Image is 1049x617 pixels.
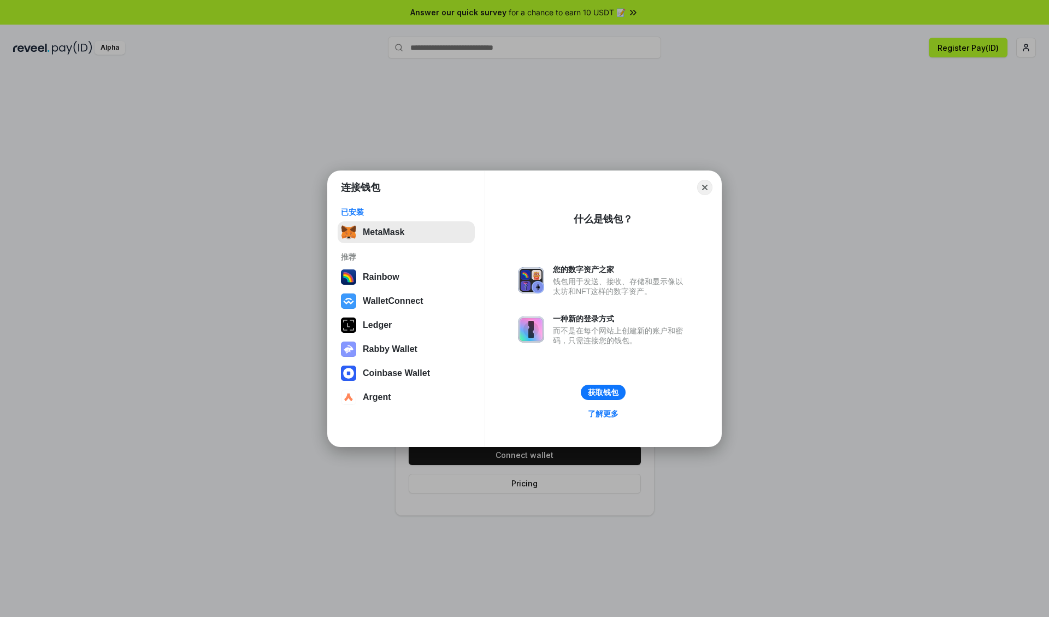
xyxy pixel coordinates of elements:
[341,225,356,240] img: svg+xml,%3Csvg%20fill%3D%22none%22%20height%3D%2233%22%20viewBox%3D%220%200%2035%2033%22%20width%...
[341,181,380,194] h1: 连接钱包
[588,409,618,419] div: 了解更多
[363,296,423,306] div: WalletConnect
[341,207,472,217] div: 已安装
[363,392,391,402] div: Argent
[581,385,626,400] button: 获取钱包
[341,366,356,381] img: svg+xml,%3Csvg%20width%3D%2228%22%20height%3D%2228%22%20viewBox%3D%220%200%2028%2028%22%20fill%3D...
[518,267,544,293] img: svg+xml,%3Csvg%20xmlns%3D%22http%3A%2F%2Fwww.w3.org%2F2000%2Fsvg%22%20fill%3D%22none%22%20viewBox...
[341,293,356,309] img: svg+xml,%3Csvg%20width%3D%2228%22%20height%3D%2228%22%20viewBox%3D%220%200%2028%2028%22%20fill%3D...
[338,386,475,408] button: Argent
[363,272,399,282] div: Rainbow
[341,342,356,357] img: svg+xml,%3Csvg%20xmlns%3D%22http%3A%2F%2Fwww.w3.org%2F2000%2Fsvg%22%20fill%3D%22none%22%20viewBox...
[341,318,356,333] img: svg+xml,%3Csvg%20xmlns%3D%22http%3A%2F%2Fwww.w3.org%2F2000%2Fsvg%22%20width%3D%2228%22%20height%3...
[697,180,712,195] button: Close
[338,338,475,360] button: Rabby Wallet
[338,290,475,312] button: WalletConnect
[553,277,688,296] div: 钱包用于发送、接收、存储和显示像以太坊和NFT这样的数字资产。
[363,344,417,354] div: Rabby Wallet
[553,314,688,324] div: 一种新的登录方式
[341,269,356,285] img: svg+xml,%3Csvg%20width%3D%22120%22%20height%3D%22120%22%20viewBox%3D%220%200%20120%20120%22%20fil...
[338,362,475,384] button: Coinbase Wallet
[338,314,475,336] button: Ledger
[338,221,475,243] button: MetaMask
[581,407,625,421] a: 了解更多
[588,387,618,397] div: 获取钱包
[553,265,688,274] div: 您的数字资产之家
[363,368,430,378] div: Coinbase Wallet
[363,320,392,330] div: Ledger
[553,326,688,345] div: 而不是在每个网站上创建新的账户和密码，只需连接您的钱包。
[341,252,472,262] div: 推荐
[338,266,475,288] button: Rainbow
[574,213,633,226] div: 什么是钱包？
[518,316,544,343] img: svg+xml,%3Csvg%20xmlns%3D%22http%3A%2F%2Fwww.w3.org%2F2000%2Fsvg%22%20fill%3D%22none%22%20viewBox...
[341,390,356,405] img: svg+xml,%3Csvg%20width%3D%2228%22%20height%3D%2228%22%20viewBox%3D%220%200%2028%2028%22%20fill%3D...
[363,227,404,237] div: MetaMask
